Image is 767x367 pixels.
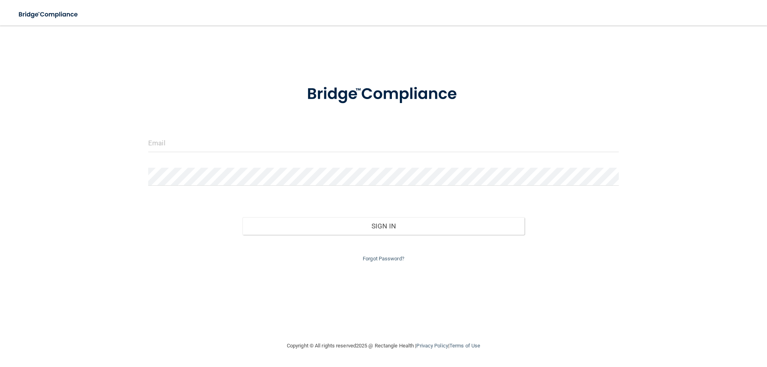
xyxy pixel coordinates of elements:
[242,217,525,235] button: Sign In
[148,134,619,152] input: Email
[449,343,480,349] a: Terms of Use
[363,256,404,262] a: Forgot Password?
[238,333,529,359] div: Copyright © All rights reserved 2025 @ Rectangle Health | |
[416,343,448,349] a: Privacy Policy
[290,73,477,115] img: bridge_compliance_login_screen.278c3ca4.svg
[12,6,85,23] img: bridge_compliance_login_screen.278c3ca4.svg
